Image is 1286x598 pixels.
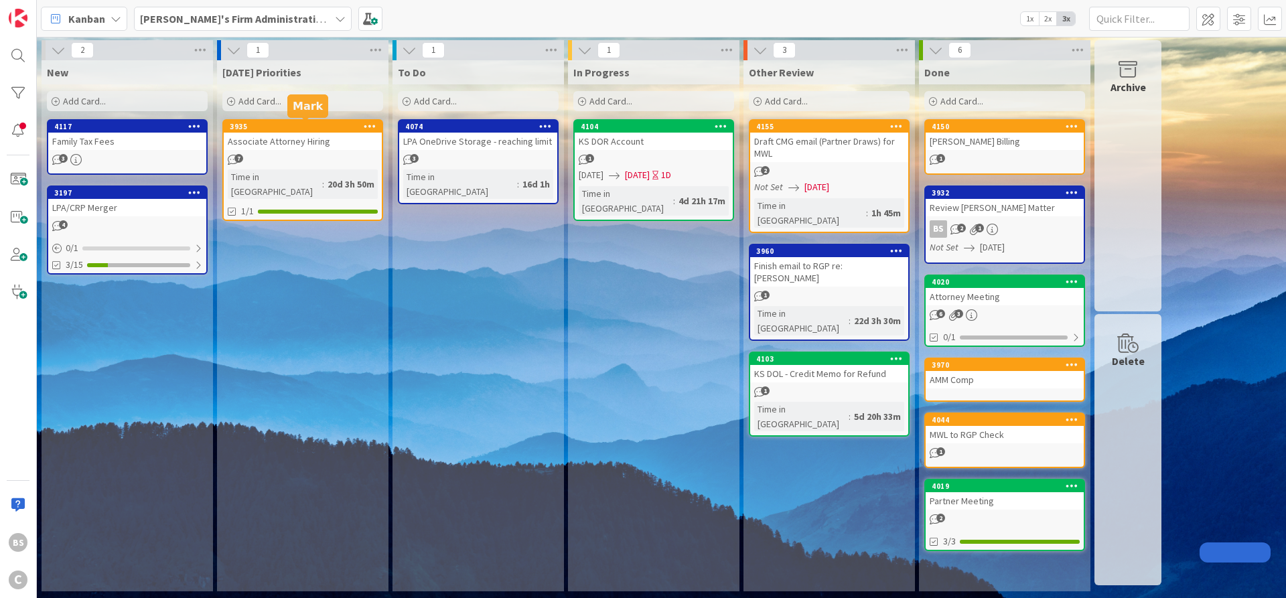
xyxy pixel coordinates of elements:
div: 4d 21h 17m [675,194,729,208]
div: 4117Family Tax Fees [48,121,206,150]
span: Add Card... [940,95,983,107]
div: 20d 3h 50m [324,177,378,192]
div: 4150[PERSON_NAME] Billing [926,121,1084,150]
span: 4 [59,220,68,229]
div: 4155Draft CMG email (Partner Draws) for MWL [750,121,908,162]
span: New [47,66,68,79]
div: 3970 [932,360,1084,370]
div: Time in [GEOGRAPHIC_DATA] [754,402,849,431]
span: Kanban [68,11,105,27]
div: Finish email to RGP re: [PERSON_NAME] [750,257,908,287]
div: Review [PERSON_NAME] Matter [926,199,1084,216]
span: 1 [597,42,620,58]
span: 2 [936,514,945,522]
div: 3932 [932,188,1084,198]
span: 2 [71,42,94,58]
div: LPA/CRP Merger [48,199,206,216]
div: BS [926,220,1084,238]
div: 3960 [750,245,908,257]
div: Attorney Meeting [926,288,1084,305]
div: Time in [GEOGRAPHIC_DATA] [754,198,866,228]
span: 3/15 [66,258,83,272]
a: 4150[PERSON_NAME] Billing [924,119,1085,175]
span: 1 [422,42,445,58]
span: 1 [761,291,770,299]
div: Associate Attorney Hiring [224,133,382,150]
div: [PERSON_NAME] Billing [926,133,1084,150]
span: To Do [398,66,426,79]
span: 2x [1039,12,1057,25]
div: BS [9,533,27,552]
span: Add Card... [63,95,106,107]
span: Add Card... [765,95,808,107]
div: 3970AMM Comp [926,359,1084,388]
div: 4044 [932,415,1084,425]
span: Other Review [749,66,814,79]
span: 1 [936,447,945,456]
div: 4074LPA OneDrive Storage - reaching limit [399,121,557,150]
div: Partner Meeting [926,492,1084,510]
img: Visit kanbanzone.com [9,9,27,27]
div: 4155 [756,122,908,131]
a: 3197LPA/CRP Merger0/13/15 [47,185,208,275]
div: KS DOL - Credit Memo for Refund [750,365,908,382]
div: BS [930,220,947,238]
div: 4150 [926,121,1084,133]
div: Delete [1112,353,1145,369]
div: 4104 [581,122,733,131]
a: 3935Associate Attorney HiringTime in [GEOGRAPHIC_DATA]:20d 3h 50m1/1 [222,119,383,221]
a: 3960Finish email to RGP re: [PERSON_NAME]Time in [GEOGRAPHIC_DATA]:22d 3h 30m [749,244,910,341]
span: [DATE] [579,168,603,182]
a: 4044MWL to RGP Check [924,413,1085,468]
span: : [849,313,851,328]
a: 4117Family Tax Fees [47,119,208,175]
div: 3935 [230,122,382,131]
i: Not Set [930,241,958,253]
span: 6 [936,309,945,318]
span: Add Card... [414,95,457,107]
div: 4103 [756,354,908,364]
div: 4020 [926,276,1084,288]
div: 4019 [932,481,1084,491]
a: 3970AMM Comp [924,358,1085,402]
span: 0 / 1 [66,241,78,255]
div: 4155 [750,121,908,133]
span: 3 [59,154,68,163]
div: 4117 [54,122,206,131]
span: 1 [975,224,984,232]
div: 3932 [926,187,1084,199]
span: : [517,177,519,192]
div: 4074 [399,121,557,133]
a: 3932Review [PERSON_NAME] MatterBSNot Set[DATE] [924,185,1085,264]
div: KS DOR Account [575,133,733,150]
div: 4117 [48,121,206,133]
div: 1h 45m [868,206,904,220]
a: 4155Draft CMG email (Partner Draws) for MWLNot Set[DATE]Time in [GEOGRAPHIC_DATA]:1h 45m [749,119,910,233]
div: MWL to RGP Check [926,426,1084,443]
b: [PERSON_NAME]'s Firm Administration Board [140,12,360,25]
span: : [322,177,324,192]
i: Not Set [754,181,783,193]
span: Add Card... [589,95,632,107]
span: 1/1 [241,204,254,218]
div: 3197LPA/CRP Merger [48,187,206,216]
div: 4104 [575,121,733,133]
span: 1 [761,386,770,395]
span: 0/1 [943,330,956,344]
div: 3935Associate Attorney Hiring [224,121,382,150]
div: 3197 [54,188,206,198]
div: 4044MWL to RGP Check [926,414,1084,443]
span: 1 [585,154,594,163]
span: 3 [410,154,419,163]
div: 0/1 [48,240,206,256]
a: 4104KS DOR Account[DATE][DATE]1DTime in [GEOGRAPHIC_DATA]:4d 21h 17m [573,119,734,221]
div: Time in [GEOGRAPHIC_DATA] [403,169,517,199]
div: Draft CMG email (Partner Draws) for MWL [750,133,908,162]
div: 3970 [926,359,1084,371]
span: 3/3 [943,534,956,548]
div: Archive [1111,79,1146,95]
span: 1 [246,42,269,58]
span: 3 [954,309,963,318]
div: 16d 1h [519,177,553,192]
div: 4103 [750,353,908,365]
